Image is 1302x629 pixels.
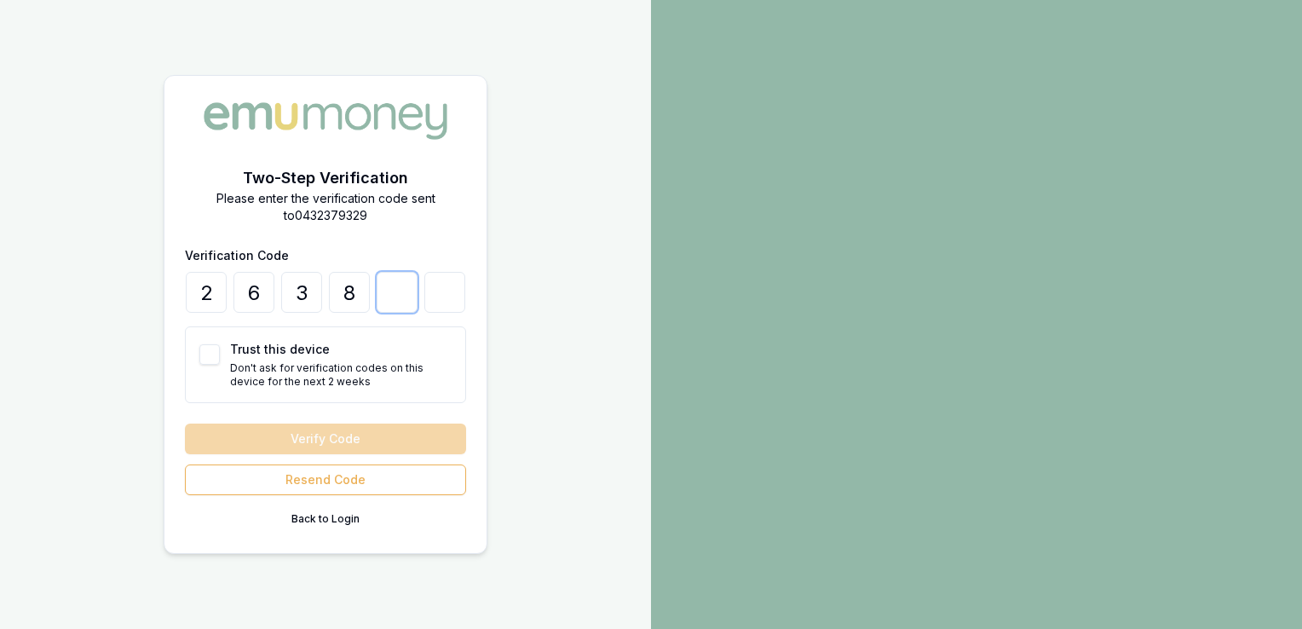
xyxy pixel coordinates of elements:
button: Resend Code [185,465,466,495]
h2: Two-Step Verification [185,166,466,190]
p: Please enter the verification code sent to 0432379329 [185,190,466,224]
button: Back to Login [185,505,466,533]
label: Trust this device [230,342,330,356]
p: Don't ask for verification codes on this device for the next 2 weeks [230,361,452,389]
img: Emu Money [198,96,453,146]
label: Verification Code [185,248,289,263]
